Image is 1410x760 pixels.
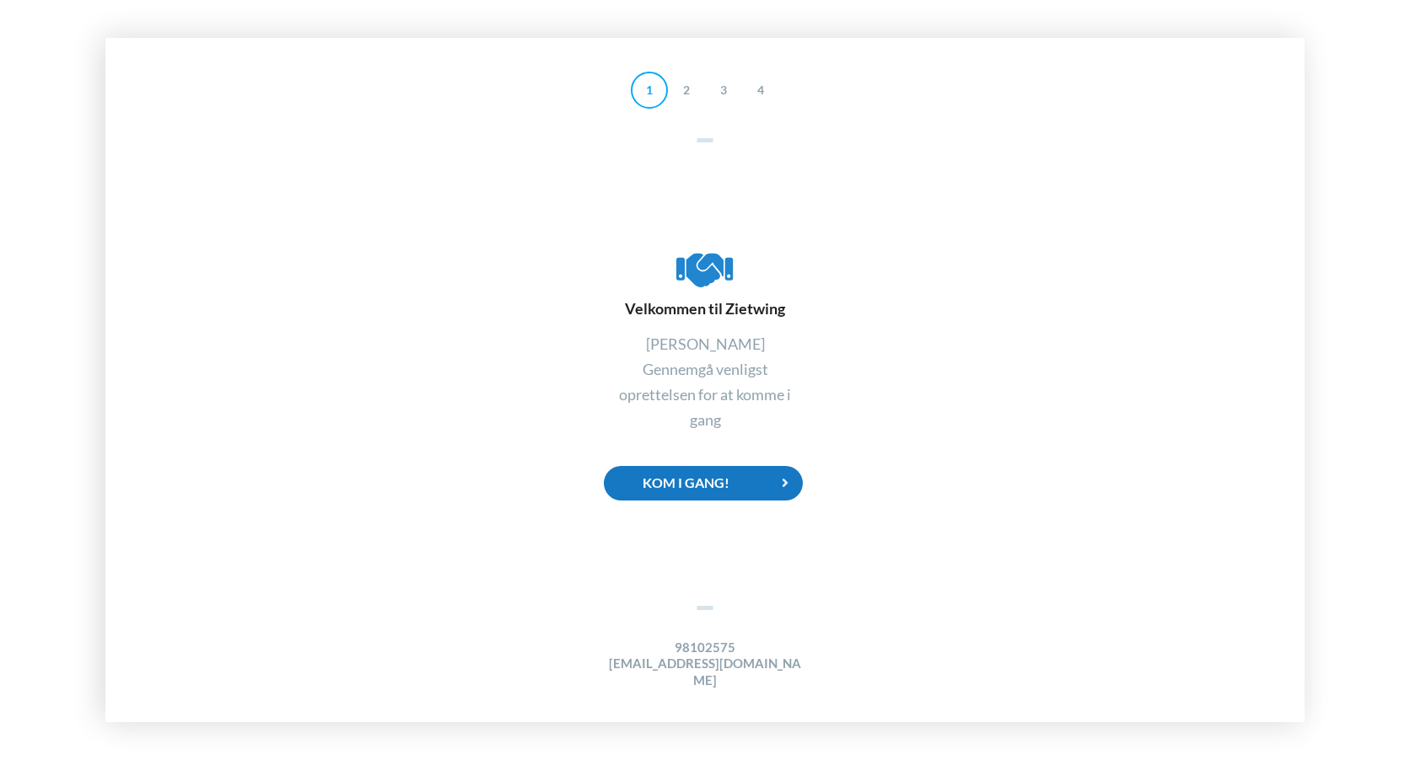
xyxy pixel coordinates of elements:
div: Velkommen til Zietwing [604,248,806,318]
div: 2 [668,72,705,109]
div: [PERSON_NAME] Gennemgå venligst oprettelsen for at komme i gang [604,331,806,432]
div: 4 [742,72,779,109]
div: 1 [631,72,668,109]
div: Kom i gang! [604,466,803,500]
div: 3 [705,72,742,109]
h4: [EMAIL_ADDRESS][DOMAIN_NAME] [604,656,806,688]
h4: 98102575 [604,640,806,656]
